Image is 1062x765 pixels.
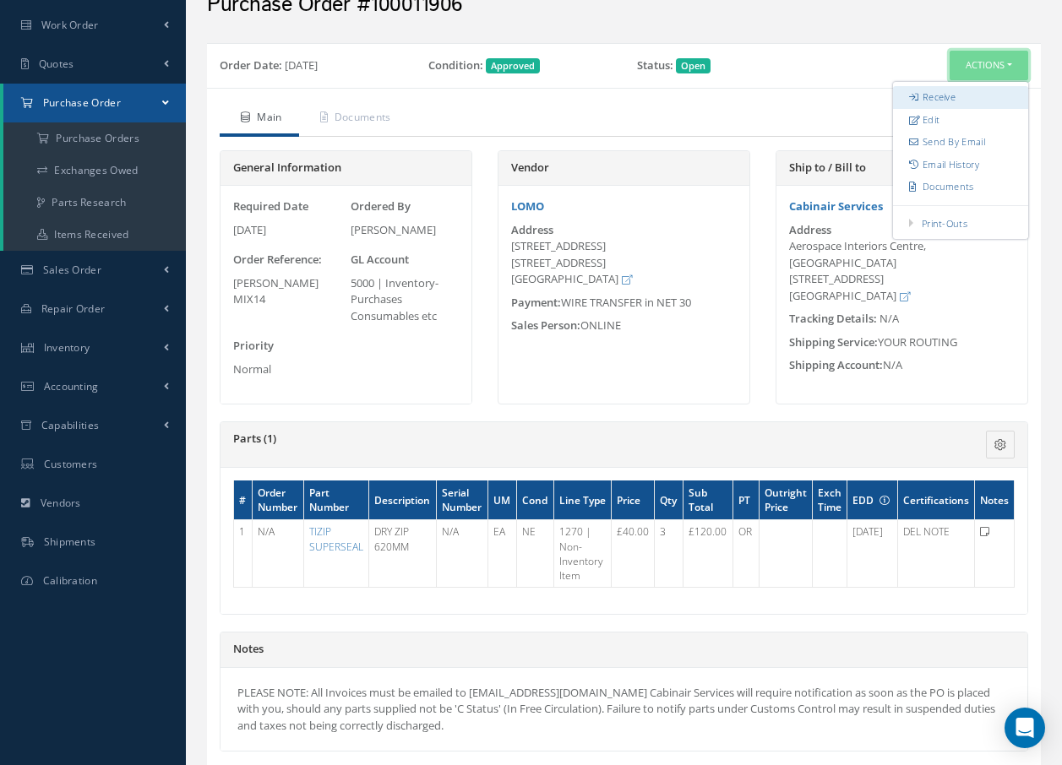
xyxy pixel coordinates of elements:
label: Address [511,224,553,236]
span: Work Order [41,18,99,32]
div: [DATE] [233,222,342,239]
span: Shipping Service: [789,334,878,350]
th: Exch Time [813,480,847,520]
span: Approved [486,58,540,73]
span: [DATE] [285,57,318,73]
a: Documents [893,176,1028,198]
td: EA [488,520,517,588]
a: Send By Email [893,131,1028,154]
label: Condition: [428,57,483,74]
span: Shipments [44,534,96,549]
label: Address [789,224,831,236]
a: Parts Research [3,187,186,219]
div: PLEASE NOTE: All Invoices must be emailed to [EMAIL_ADDRESS][DOMAIN_NAME] Cabinair Services will ... [221,668,1027,751]
td: [DATE] [847,520,898,588]
label: Required Date [233,198,308,215]
th: UM [488,480,517,520]
span: Sales Person: [511,317,580,333]
td: 1270 | Non-Inventory Item [553,520,611,588]
td: 3 [655,520,683,588]
th: Outright Price [759,480,812,520]
span: N/A [880,311,899,326]
span: Accounting [44,379,99,393]
h5: Vendor [511,161,737,175]
div: ONLINE [498,317,749,334]
div: Open Intercom Messenger [1005,708,1045,748]
th: # [234,480,253,520]
a: Items Received [3,219,186,251]
label: Order Date: [220,57,282,74]
a: Cabinair Services [789,198,883,214]
div: 5000 | Inventory- Purchases Consumables etc [351,275,460,325]
span: Tracking Details: [789,311,877,326]
th: Serial Number [436,480,488,520]
div: [PERSON_NAME] MIX14 [233,275,342,308]
a: Print-Outs [922,217,967,230]
th: PT [733,480,759,520]
span: Quotes [39,57,74,71]
td: DEL NOTE [898,520,975,588]
span: Customers [44,457,98,471]
td: N/A [252,520,303,588]
td: £40.00 [612,520,655,588]
td: OR [733,520,759,588]
a: Edit [893,109,1028,132]
a: Main [220,101,299,137]
span: Purchase Order [43,95,121,110]
span: Sales Order [43,263,101,277]
td: 1 [234,520,253,588]
label: Order Reference: [233,252,322,269]
label: Ordered By [351,198,411,215]
h5: Notes [233,643,1015,656]
th: Line Type [553,480,611,520]
label: Status: [637,57,673,74]
div: Normal [233,361,342,378]
th: Part Number [304,480,369,520]
h5: General Information [233,161,459,175]
th: Notes [975,480,1015,520]
td: £120.00 [683,520,733,588]
h5: Ship to / Bill to [789,161,1015,175]
th: Certifications [898,480,975,520]
label: Priority [233,338,274,355]
span: Shipping Account: [789,357,883,372]
th: EDD [847,480,898,520]
span: Calibration [43,573,97,588]
th: Description [369,480,437,520]
span: Payment: [511,295,561,310]
a: Documents [299,101,408,137]
td: NE [517,520,554,588]
td: DRY ZIP 620MM [369,520,437,588]
span: Repair Order [41,301,106,316]
th: Cond [517,480,554,520]
a: Purchase Orders [3,122,186,155]
button: Actions [950,51,1028,80]
label: GL Account [351,252,409,269]
th: Price [612,480,655,520]
div: [PERSON_NAME] [351,222,460,239]
div: Aerospace Interiors Centre, [GEOGRAPHIC_DATA] [STREET_ADDRESS] [GEOGRAPHIC_DATA] [789,238,1015,304]
div: N/A [776,357,1027,374]
th: Order Number [252,480,303,520]
td: N/A [436,520,488,588]
h5: Parts (1) [233,432,880,446]
a: LOMO [511,198,544,214]
div: WIRE TRANSFER in NET 30 [498,295,749,312]
span: Inventory [44,340,90,355]
a: TIZIP SUPERSEAL [309,524,363,553]
a: Email History [893,154,1028,176]
a: Receive [893,86,1028,109]
div: YOUR ROUTING [776,334,1027,351]
span: Open [676,58,711,73]
div: [STREET_ADDRESS] [STREET_ADDRESS] [GEOGRAPHIC_DATA] [511,238,737,288]
span: Vendors [41,496,81,510]
a: Exchanges Owed [3,155,186,187]
th: Sub Total [683,480,733,520]
th: Qty [655,480,683,520]
a: Purchase Order [3,84,186,122]
span: Capabilities [41,418,100,432]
